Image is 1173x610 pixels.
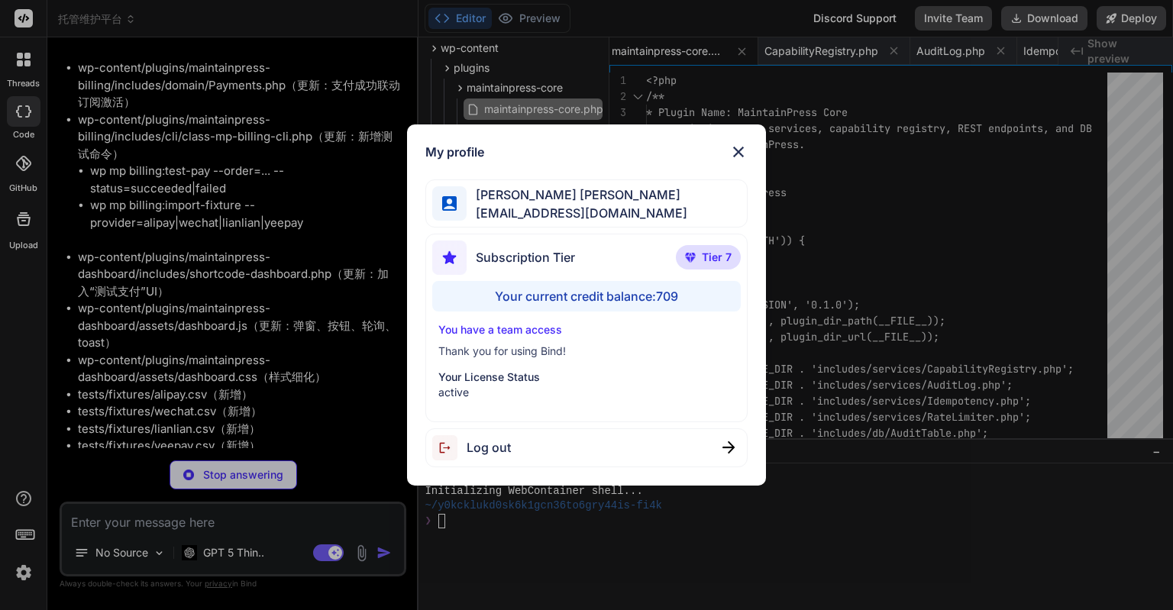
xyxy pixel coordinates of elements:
[442,196,457,211] img: profile
[685,253,696,262] img: premium
[438,385,734,400] p: active
[467,204,687,222] span: [EMAIL_ADDRESS][DOMAIN_NAME]
[425,143,484,161] h1: My profile
[432,240,467,275] img: subscription
[438,322,734,337] p: You have a team access
[722,441,735,453] img: close
[432,435,467,460] img: logout
[438,370,734,385] p: Your License Status
[476,248,575,266] span: Subscription Tier
[467,438,511,457] span: Log out
[729,143,748,161] img: close
[438,344,734,359] p: Thank you for using Bind!
[467,186,687,204] span: [PERSON_NAME] [PERSON_NAME]
[432,281,740,311] div: Your current credit balance: 709
[702,250,732,265] span: Tier 7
